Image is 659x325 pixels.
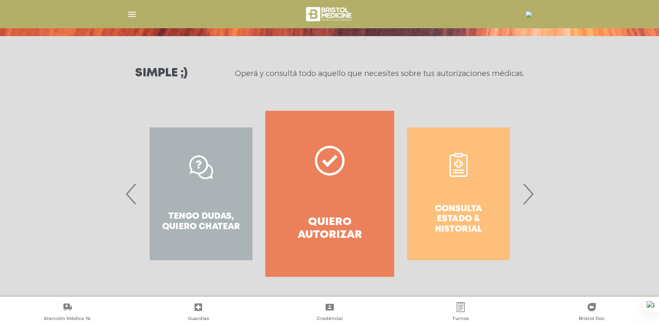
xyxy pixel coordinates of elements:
[265,111,394,277] a: Quiero autorizar
[135,68,188,79] h3: Simple ;)
[280,216,379,242] h4: Quiero autorizar
[520,171,536,216] span: Next
[264,302,395,323] a: Credencial
[526,11,532,18] img: 15868
[2,302,133,323] a: Atención Médica Ya
[44,315,91,323] span: Atención Médica Ya
[133,302,264,323] a: Guardias
[452,315,469,323] span: Turnos
[526,302,657,323] a: Bristol Doc
[123,171,140,216] span: Previous
[579,315,605,323] span: Bristol Doc
[235,68,524,78] p: Operá y consultá todo aquello que necesites sobre tus autorizaciones médicas.
[317,315,343,323] span: Credencial
[188,315,209,323] span: Guardias
[305,4,354,24] img: bristol-medicine-blanco.png
[127,9,137,20] img: Cober_menu-lines-white.svg
[395,302,526,323] a: Turnos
